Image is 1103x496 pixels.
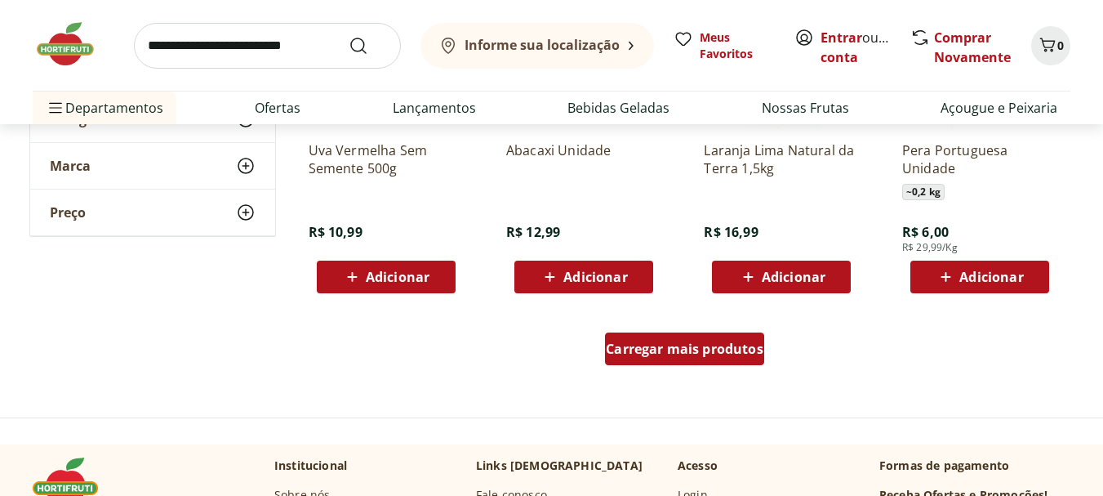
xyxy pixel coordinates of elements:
a: Uva Vermelha Sem Semente 500g [309,141,464,177]
a: Meus Favoritos [674,29,775,62]
span: Preço [50,204,86,221]
input: search [134,23,401,69]
button: Adicionar [910,261,1049,293]
span: R$ 6,00 [902,223,949,241]
button: Marca [30,143,275,189]
span: Adicionar [563,270,627,284]
button: Submit Search [349,36,388,56]
span: Adicionar [762,270,825,284]
a: Ofertas [255,98,300,118]
span: R$ 16,99 [704,223,758,241]
p: Acesso [678,458,718,474]
a: Laranja Lima Natural da Terra 1,5kg [704,141,859,177]
button: Informe sua localização [420,23,654,69]
p: Links [DEMOGRAPHIC_DATA] [476,458,643,474]
a: Nossas Frutas [762,98,849,118]
span: Marca [50,158,91,174]
span: Adicionar [366,270,429,284]
button: Preço [30,190,275,235]
b: Informe sua localização [465,36,620,54]
button: Adicionar [712,261,851,293]
p: Institucional [274,458,347,474]
a: Açougue e Peixaria [941,98,1057,118]
a: Criar conta [821,29,910,66]
a: Entrar [821,29,862,47]
a: Comprar Novamente [934,29,1011,66]
button: Adicionar [317,261,456,293]
button: Adicionar [514,261,653,293]
img: Hortifruti [33,20,114,69]
a: Abacaxi Unidade [506,141,661,177]
span: Meus Favoritos [700,29,775,62]
a: Pera Portuguesa Unidade [902,141,1057,177]
button: Menu [46,88,65,127]
span: Departamentos [46,88,163,127]
span: 0 [1057,38,1064,53]
button: Carrinho [1031,26,1070,65]
span: Adicionar [959,270,1023,284]
a: Carregar mais produtos [605,333,764,372]
a: Bebidas Geladas [567,98,669,118]
span: R$ 10,99 [309,223,362,241]
span: R$ 29,99/Kg [902,241,958,254]
span: ~ 0,2 kg [902,184,945,200]
span: R$ 12,99 [506,223,560,241]
a: Lançamentos [393,98,476,118]
span: Carregar mais produtos [606,342,763,355]
p: Formas de pagamento [879,458,1070,474]
span: ou [821,28,893,67]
